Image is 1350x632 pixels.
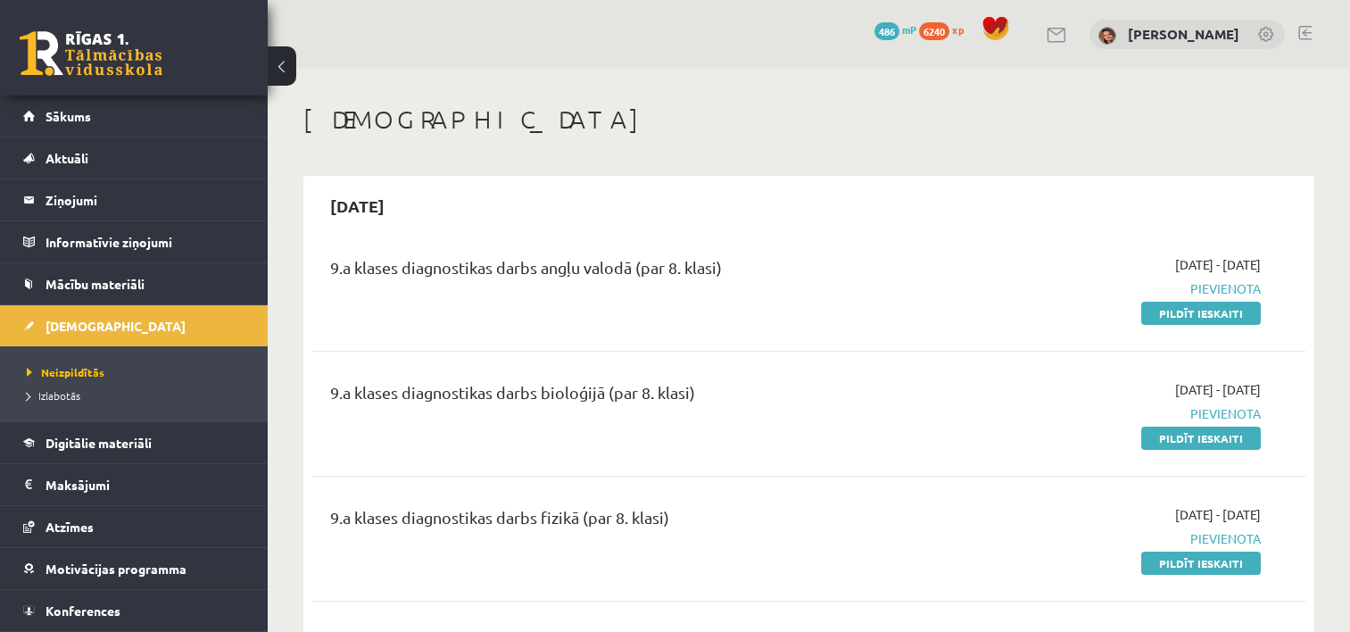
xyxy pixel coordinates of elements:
span: Aktuāli [46,150,88,166]
span: Izlabotās [27,388,80,403]
span: 486 [874,22,899,40]
img: Kendija Anete Kraukle [1098,27,1116,45]
span: Digitālie materiāli [46,435,152,451]
span: Pievienota [968,404,1261,423]
legend: Ziņojumi [46,179,245,220]
span: xp [952,22,964,37]
a: Ziņojumi [23,179,245,220]
a: Motivācijas programma [23,548,245,589]
a: Izlabotās [27,387,250,403]
a: Pildīt ieskaiti [1141,552,1261,575]
span: [DATE] - [DATE] [1175,255,1261,274]
a: 486 mP [874,22,916,37]
h1: [DEMOGRAPHIC_DATA] [303,104,1314,135]
span: Mācību materiāli [46,276,145,292]
div: 9.a klases diagnostikas darbs fizikā (par 8. klasi) [330,505,941,538]
span: Pievienota [968,279,1261,298]
span: Motivācijas programma [46,561,186,577]
a: Neizpildītās [27,364,250,380]
a: 6240 xp [919,22,973,37]
a: Konferences [23,590,245,631]
legend: Informatīvie ziņojumi [46,221,245,262]
a: [DEMOGRAPHIC_DATA] [23,305,245,346]
a: Maksājumi [23,464,245,505]
a: Pildīt ieskaiti [1141,427,1261,450]
div: 9.a klases diagnostikas darbs angļu valodā (par 8. klasi) [330,255,941,288]
a: [PERSON_NAME] [1128,25,1239,43]
span: Neizpildītās [27,365,104,379]
span: [DATE] - [DATE] [1175,505,1261,524]
div: 9.a klases diagnostikas darbs bioloģijā (par 8. klasi) [330,380,941,413]
a: Digitālie materiāli [23,422,245,463]
a: Aktuāli [23,137,245,179]
span: 6240 [919,22,949,40]
span: Pievienota [968,529,1261,548]
span: Konferences [46,603,120,619]
a: Informatīvie ziņojumi [23,221,245,262]
a: Pildīt ieskaiti [1141,302,1261,325]
a: Sākums [23,96,245,137]
legend: Maksājumi [46,464,245,505]
a: Atzīmes [23,506,245,547]
span: [DATE] - [DATE] [1175,380,1261,399]
span: [DEMOGRAPHIC_DATA] [46,318,186,334]
span: Sākums [46,108,91,124]
h2: [DATE] [312,185,402,227]
a: Rīgas 1. Tālmācības vidusskola [20,31,162,76]
span: mP [902,22,916,37]
span: Atzīmes [46,519,94,535]
a: Mācību materiāli [23,263,245,304]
